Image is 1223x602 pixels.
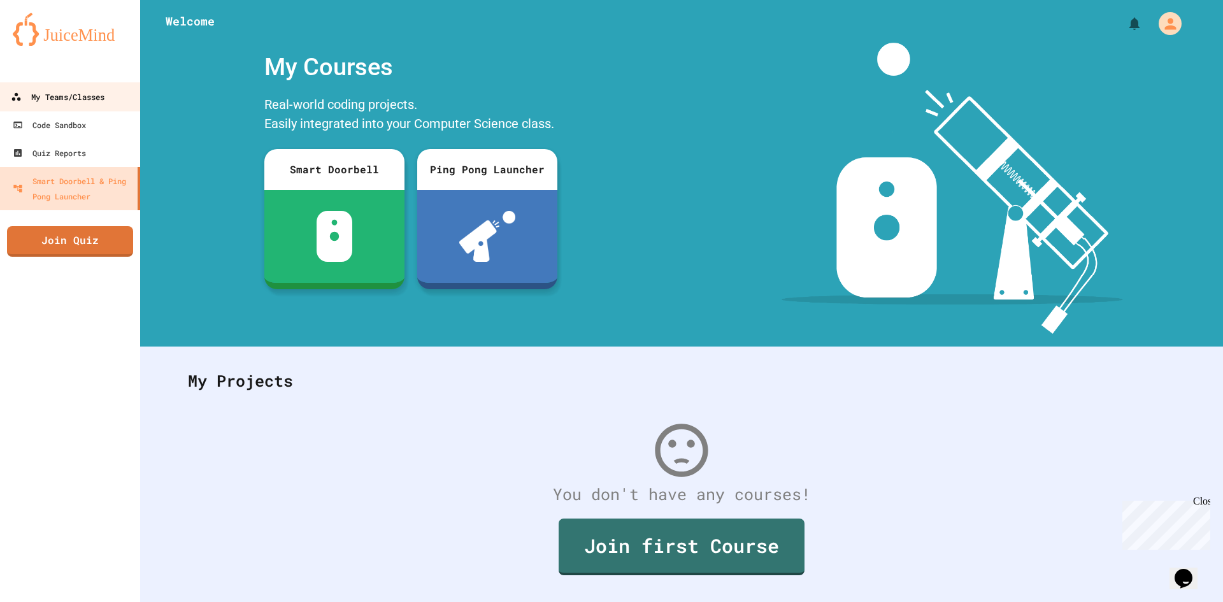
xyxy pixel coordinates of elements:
img: logo-orange.svg [13,13,127,46]
a: Join Quiz [7,226,133,257]
div: Smart Doorbell [264,149,404,190]
img: ppl-with-ball.png [459,211,516,262]
img: sdb-white.svg [317,211,353,262]
div: My Courses [258,43,564,92]
iframe: chat widget [1117,496,1210,550]
div: My Projects [175,356,1188,406]
div: Ping Pong Launcher [417,149,557,190]
div: You don't have any courses! [175,482,1188,506]
div: Code Sandbox [13,117,86,133]
div: My Notifications [1103,13,1145,34]
div: My Account [1145,9,1185,38]
img: banner-image-my-projects.png [782,43,1123,334]
iframe: chat widget [1169,551,1210,589]
a: Join first Course [559,519,805,575]
div: Quiz Reports [13,145,86,161]
div: Real-world coding projects. Easily integrated into your Computer Science class. [258,92,564,140]
div: Chat with us now!Close [5,5,88,81]
div: Smart Doorbell & Ping Pong Launcher [13,173,132,204]
div: My Teams/Classes [11,89,104,105]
